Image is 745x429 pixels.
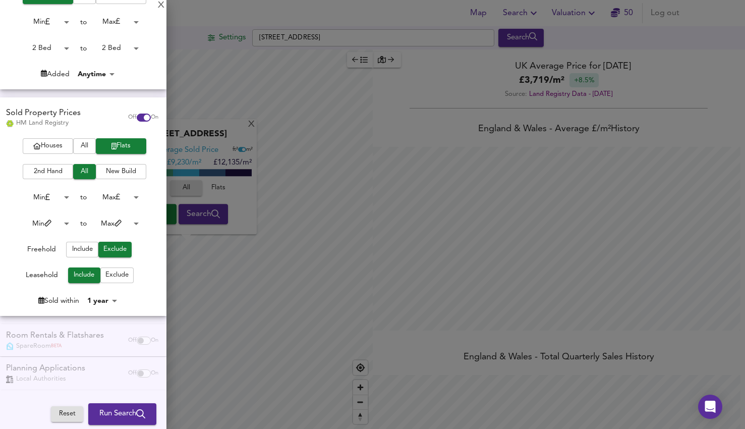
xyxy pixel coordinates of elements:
div: Max [87,190,142,205]
div: Max [87,216,142,232]
div: to [80,192,87,202]
span: Off [128,114,137,122]
div: to [80,17,87,27]
div: to [80,43,87,53]
button: Include [66,242,98,257]
span: Include [71,244,93,255]
button: All [73,164,96,180]
div: Added [41,69,70,79]
div: Min [17,190,73,205]
span: Reset [56,409,78,420]
div: 2 Bed [17,40,73,56]
button: New Build [96,164,146,180]
div: Freehold [27,244,56,257]
span: On [151,114,158,122]
span: All [78,166,91,178]
span: Flats [101,140,141,152]
div: Open Intercom Messenger [698,395,722,419]
span: New Build [101,166,141,178]
div: HM Land Registry [6,119,81,128]
div: Min [17,216,73,232]
span: Exclude [105,270,129,281]
div: 1 year [84,296,121,306]
div: Anytime [75,69,118,79]
div: 2 Bed [87,40,142,56]
div: Sold Property Prices [6,108,81,119]
img: Land Registry [6,120,14,127]
div: X [158,2,164,9]
span: Run Search [99,408,145,421]
button: Run Search [88,404,156,425]
div: Min [17,14,73,30]
span: All [78,140,91,152]
span: 2nd Hand [28,166,68,178]
button: All [73,138,96,154]
button: Houses [23,138,73,154]
button: Reset [51,407,83,422]
button: Exclude [100,267,134,283]
div: Leasehold [26,270,58,283]
button: 2nd Hand [23,164,73,180]
button: Flats [96,138,146,154]
span: Exclude [103,244,127,255]
button: Exclude [98,242,132,257]
button: Include [68,267,100,283]
div: to [80,219,87,229]
span: Houses [28,140,68,152]
div: Sold within [38,296,79,306]
span: Include [73,270,95,281]
div: Max [87,14,142,30]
